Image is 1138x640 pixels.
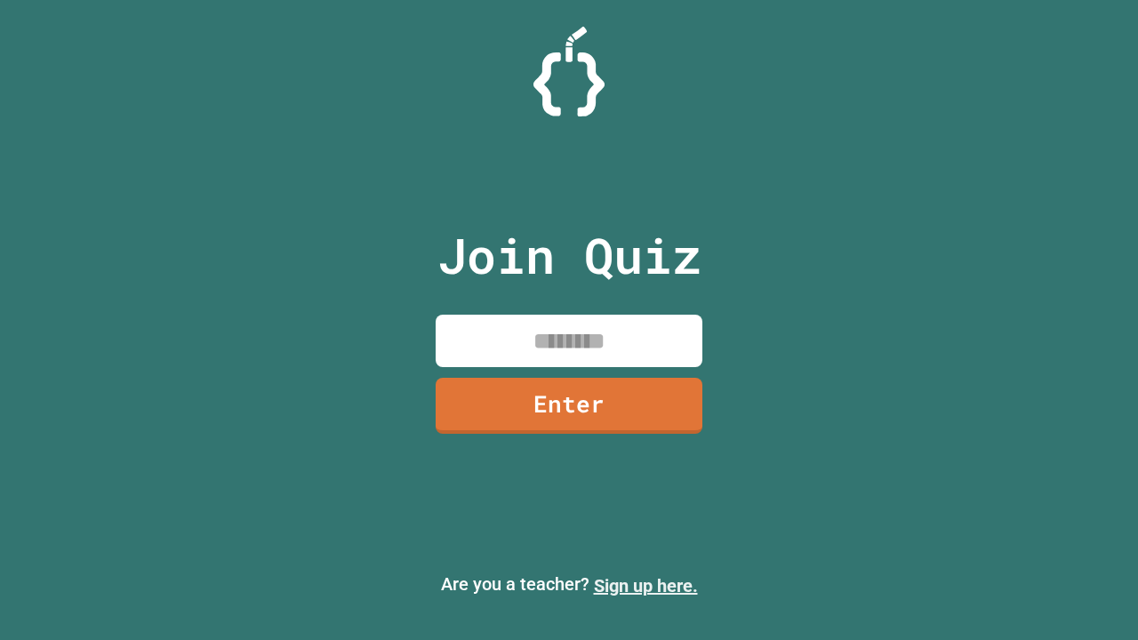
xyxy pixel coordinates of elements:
a: Sign up here. [594,575,698,596]
p: Are you a teacher? [14,571,1124,599]
a: Enter [436,378,702,434]
iframe: chat widget [1063,569,1120,622]
iframe: chat widget [990,492,1120,567]
p: Join Quiz [437,219,701,292]
img: Logo.svg [533,27,605,116]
